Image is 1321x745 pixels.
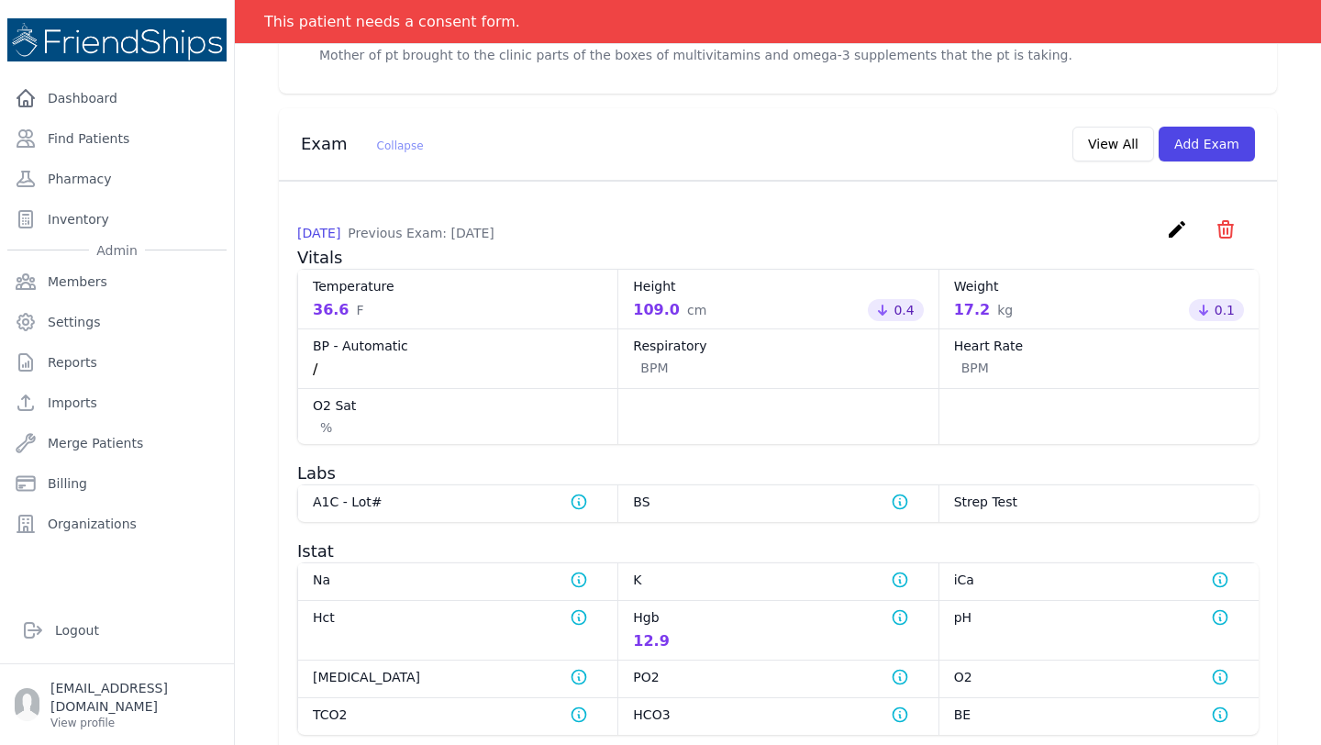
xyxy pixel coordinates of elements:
a: Reports [7,344,227,381]
span: % [320,418,332,437]
dt: Heart Rate [954,337,1244,355]
div: 12.9 [633,630,669,652]
span: Labs [297,463,336,483]
a: Settings [7,304,227,340]
dt: Strep Test [954,493,1244,511]
dt: Temperature [313,277,603,295]
dt: [MEDICAL_DATA] [313,668,603,686]
dt: Hgb [633,608,923,627]
dt: K [633,571,923,589]
p: [EMAIL_ADDRESS][DOMAIN_NAME] [50,679,219,716]
dt: BE [954,706,1244,724]
a: Imports [7,384,227,421]
span: F [356,301,363,319]
span: Vitals [297,248,342,267]
span: Previous Exam: [DATE] [348,226,494,240]
span: Admin [89,241,145,260]
a: Inventory [7,201,227,238]
div: 36.6 [313,299,364,321]
h3: Exam [301,133,424,155]
dt: Weight [954,277,1244,295]
dt: BP - Automatic [313,337,603,355]
dt: Height [633,277,923,295]
dt: BS [633,493,923,511]
span: BPM [961,359,989,377]
dt: PO2 [633,668,923,686]
a: Find Patients [7,120,227,157]
button: Add Exam [1159,127,1255,161]
a: Logout [15,612,219,649]
div: 0.1 [1189,299,1244,321]
a: Members [7,263,227,300]
span: Istat [297,541,334,561]
dt: O2 [954,668,1244,686]
dt: pH [954,608,1244,627]
a: Billing [7,465,227,502]
dt: iCa [954,571,1244,589]
span: kg [997,301,1013,319]
dt: TCO2 [313,706,603,724]
a: Organizations [7,506,227,542]
dt: A1C - Lot# [313,493,603,511]
a: Dashboard [7,80,227,117]
button: View All [1072,127,1154,161]
dt: Respiratory [633,337,923,355]
a: create [1166,227,1193,244]
div: / [313,359,317,381]
a: [EMAIL_ADDRESS][DOMAIN_NAME] View profile [15,679,219,730]
a: Merge Patients [7,425,227,461]
span: Collapse [377,139,424,152]
dt: Hct [313,608,603,627]
dt: HCO3 [633,706,923,724]
i: create [1166,218,1188,240]
p: [DATE] [297,224,494,242]
p: View profile [50,716,219,730]
span: BPM [640,359,668,377]
span: cm [687,301,706,319]
div: 17.2 [954,299,1013,321]
dt: Na [313,571,603,589]
dt: O2 Sat [313,396,603,415]
div: 0.4 [868,299,923,321]
img: Medical Missions EMR [7,18,227,61]
a: Pharmacy [7,161,227,197]
div: 109.0 [633,299,706,321]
